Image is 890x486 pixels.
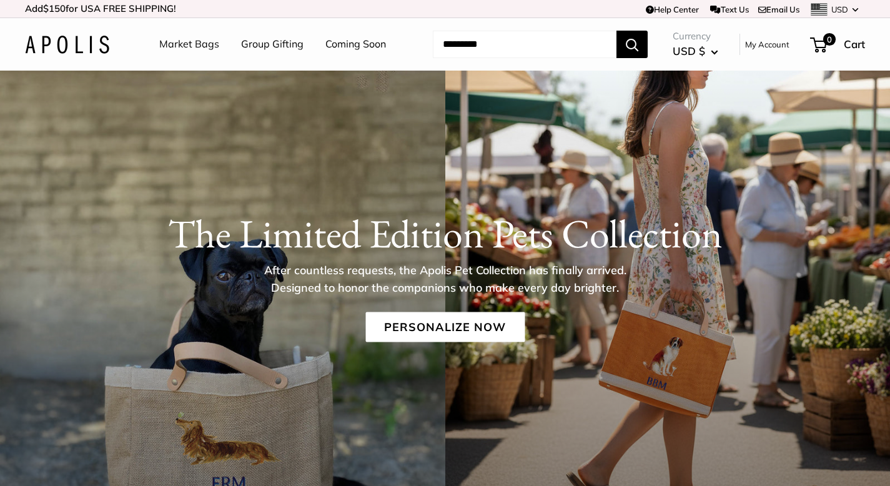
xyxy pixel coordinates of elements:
[325,35,386,54] a: Coming Soon
[745,37,789,52] a: My Account
[673,44,705,57] span: USD $
[433,31,616,58] input: Search...
[365,312,525,342] a: Personalize Now
[710,4,748,14] a: Text Us
[831,4,848,14] span: USD
[25,209,865,257] h1: The Limited Edition Pets Collection
[242,261,648,296] p: After countless requests, the Apolis Pet Collection has finally arrived. Designed to honor the co...
[646,4,699,14] a: Help Center
[758,4,799,14] a: Email Us
[811,34,865,54] a: 0 Cart
[673,27,718,45] span: Currency
[673,41,718,61] button: USD $
[43,2,66,14] span: $150
[844,37,865,51] span: Cart
[241,35,304,54] a: Group Gifting
[159,35,219,54] a: Market Bags
[823,33,836,46] span: 0
[25,36,109,54] img: Apolis
[616,31,648,58] button: Search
